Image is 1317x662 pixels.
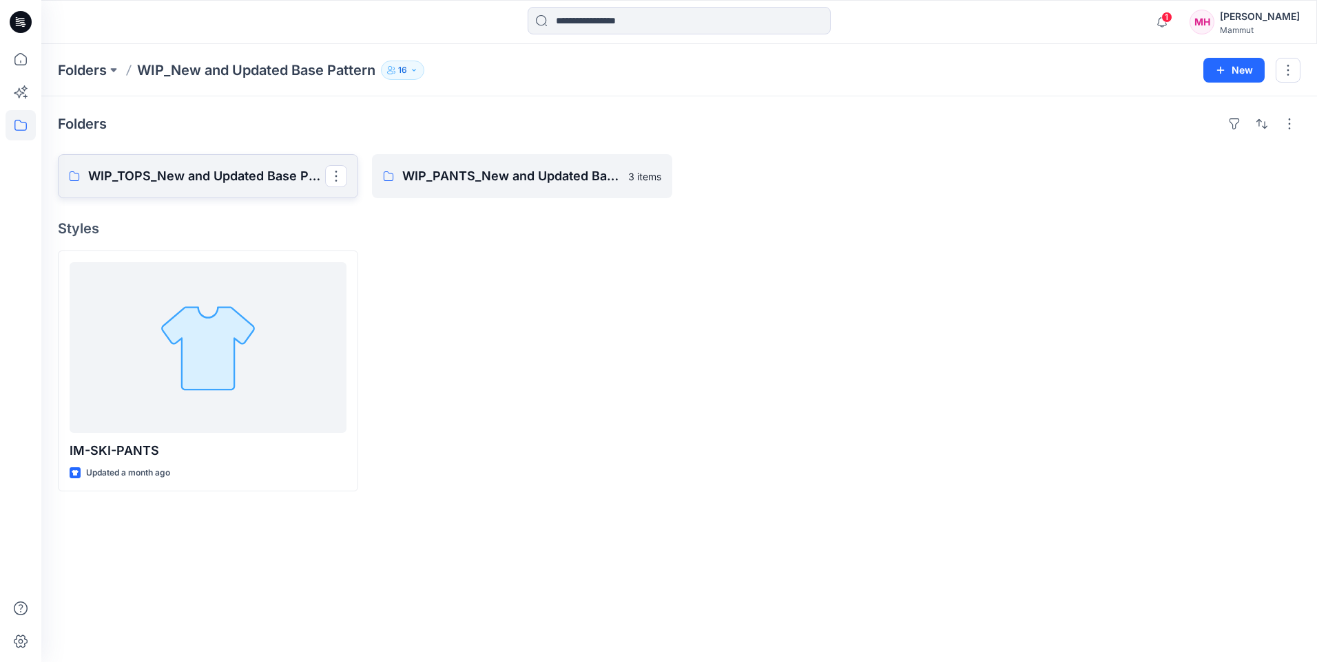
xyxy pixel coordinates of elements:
p: 3 items [628,169,661,184]
p: WIP_TOPS_New and Updated Base Patterns [88,167,325,186]
div: Mammut [1220,25,1300,35]
a: WIP_TOPS_New and Updated Base Patterns [58,154,358,198]
p: 16 [398,63,407,78]
h4: Styles [58,220,1300,237]
a: IM-SKI-PANTS [70,262,346,433]
p: Updated a month ago [86,466,170,480]
a: Folders [58,61,107,80]
div: [PERSON_NAME] [1220,8,1300,25]
span: 1 [1161,12,1172,23]
a: WIP_PANTS_New and Updated Base Patterns3 items [372,154,672,198]
h4: Folders [58,116,107,132]
p: IM-SKI-PANTS [70,441,346,460]
button: 16 [381,61,424,80]
div: MH [1190,10,1214,34]
p: WIP_New and Updated Base Pattern [137,61,375,80]
p: WIP_PANTS_New and Updated Base Patterns [402,167,620,186]
button: New [1203,58,1265,83]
